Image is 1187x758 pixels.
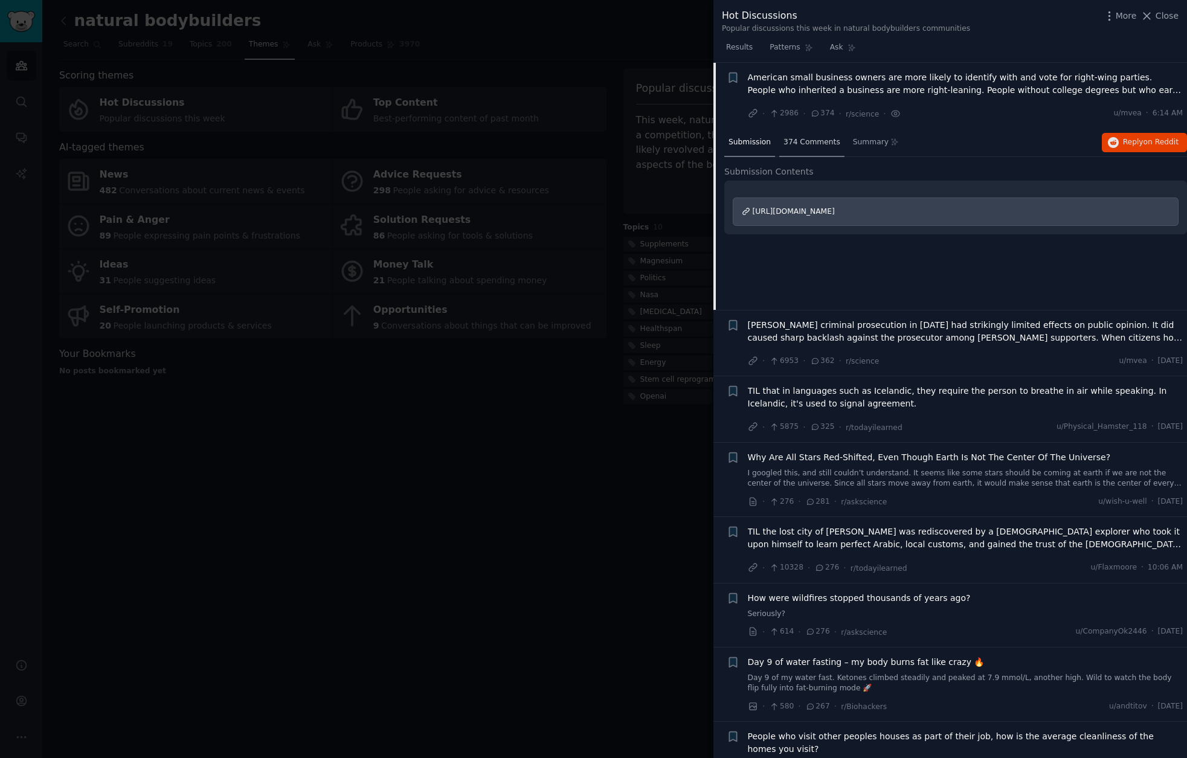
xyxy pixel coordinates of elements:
[1102,133,1187,152] button: Replyon Reddit
[748,385,1183,410] a: TIL that in languages such as Icelandic, they require the person to breathe in air while speaking...
[1151,422,1154,432] span: ·
[769,701,794,712] span: 580
[1114,108,1142,119] span: u/mvea
[1144,138,1179,146] span: on Reddit
[838,355,841,367] span: ·
[762,108,765,120] span: ·
[853,137,889,148] span: Summary
[722,38,757,63] a: Results
[841,702,887,711] span: r/Biohackers
[762,421,765,434] span: ·
[826,38,860,63] a: Ask
[805,701,830,712] span: 267
[1076,626,1147,637] span: u/CompanyOk2446
[748,592,971,605] a: How were wildfires stopped thousands of years ago?
[1156,10,1179,22] span: Close
[834,700,837,713] span: ·
[1141,562,1144,573] span: ·
[769,626,794,637] span: 614
[753,207,835,216] span: [URL][DOMAIN_NAME]
[722,8,970,24] div: Hot Discussions
[1103,10,1137,22] button: More
[846,423,902,432] span: r/todayilearned
[1057,422,1147,432] span: u/Physical_Hamster_118
[769,562,803,573] span: 10328
[748,319,1183,344] a: [PERSON_NAME] criminal prosecution in [DATE] had strikingly limited effects on public opinion. It...
[805,626,830,637] span: 276
[838,421,841,434] span: ·
[762,700,765,713] span: ·
[1151,626,1154,637] span: ·
[1151,356,1154,367] span: ·
[726,42,753,53] span: Results
[846,110,879,118] span: r/science
[769,108,799,119] span: 2986
[733,198,1179,226] a: [URL][DOMAIN_NAME]
[748,451,1111,464] span: Why Are All Stars Red-Shifted, Even Though Earth Is Not The Center Of The Universe?
[762,562,765,574] span: ·
[1151,701,1154,712] span: ·
[841,628,887,637] span: r/askscience
[803,355,805,367] span: ·
[843,562,846,574] span: ·
[810,422,835,432] span: 325
[810,356,835,367] span: 362
[762,626,765,638] span: ·
[1098,496,1147,507] span: u/wish-u-well
[1091,562,1137,573] span: u/Flaxmoore
[762,495,765,508] span: ·
[748,656,985,669] a: Day 9 of water fasting – my body burns fat like crazy 🔥
[805,496,830,507] span: 281
[1158,701,1183,712] span: [DATE]
[798,495,800,508] span: ·
[769,496,794,507] span: 276
[851,564,907,573] span: r/todayilearned
[722,24,970,34] div: Popular discussions this week in natural bodybuilders communities
[803,108,805,120] span: ·
[748,525,1183,551] a: TIL the lost city of [PERSON_NAME] was rediscovered by a [DEMOGRAPHIC_DATA] explorer who took it ...
[1116,10,1137,22] span: More
[770,42,800,53] span: Patterns
[830,42,843,53] span: Ask
[846,357,879,365] span: r/science
[1140,10,1179,22] button: Close
[810,108,835,119] span: 374
[724,165,814,178] span: Submission Contents
[841,498,887,506] span: r/askscience
[729,137,771,148] span: Submission
[838,108,841,120] span: ·
[883,108,886,120] span: ·
[748,609,1183,620] a: Seriously?
[1158,356,1183,367] span: [DATE]
[769,356,799,367] span: 6953
[1158,496,1183,507] span: [DATE]
[798,626,800,638] span: ·
[814,562,839,573] span: 276
[834,626,837,638] span: ·
[762,355,765,367] span: ·
[1109,701,1147,712] span: u/andtitov
[803,421,805,434] span: ·
[765,38,817,63] a: Patterns
[834,495,837,508] span: ·
[748,730,1183,756] a: People who visit other peoples houses as part of their job, how is the average cleanliness of the...
[748,673,1183,694] a: Day 9 of my water fast. Ketones climbed steadily and peaked at 7.9 mmol/L, another high. Wild to ...
[808,562,810,574] span: ·
[1119,356,1147,367] span: u/mvea
[769,422,799,432] span: 5875
[748,468,1183,489] a: I googled this, and still couldn’t understand. It seems like some stars should be coming at earth...
[1158,626,1183,637] span: [DATE]
[1153,108,1183,119] span: 6:14 AM
[1123,137,1179,148] span: Reply
[798,700,800,713] span: ·
[748,71,1183,97] a: American small business owners are more likely to identify with and vote for right-wing parties. ...
[1148,562,1183,573] span: 10:06 AM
